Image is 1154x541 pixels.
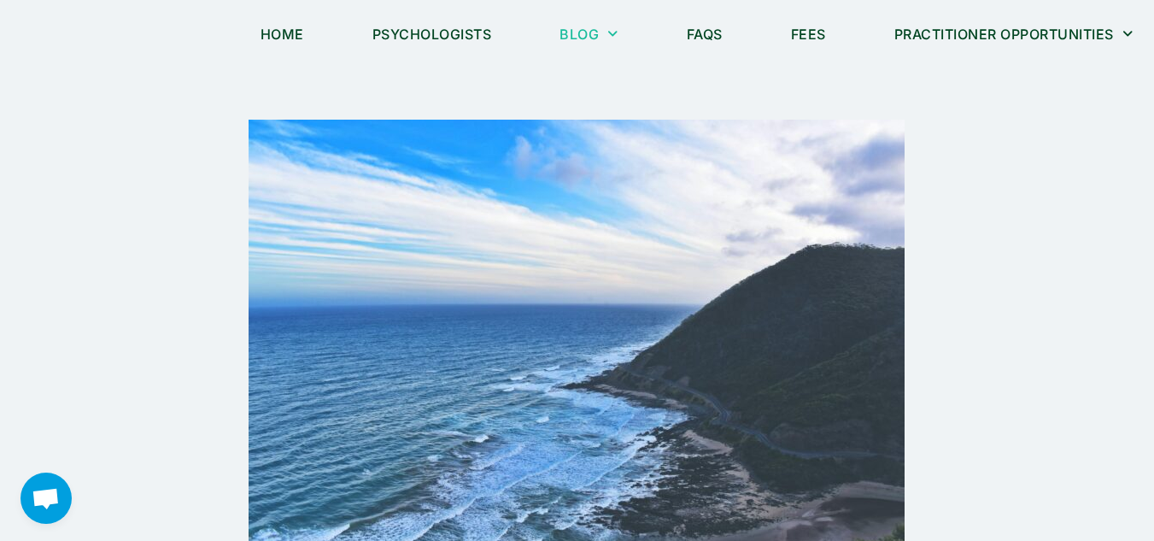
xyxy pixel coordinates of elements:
a: Psychologists [351,15,513,54]
div: Open chat [21,473,72,524]
a: Fees [770,15,847,54]
a: Blog [538,15,640,54]
a: FAQs [665,15,744,54]
a: Home [239,15,325,54]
